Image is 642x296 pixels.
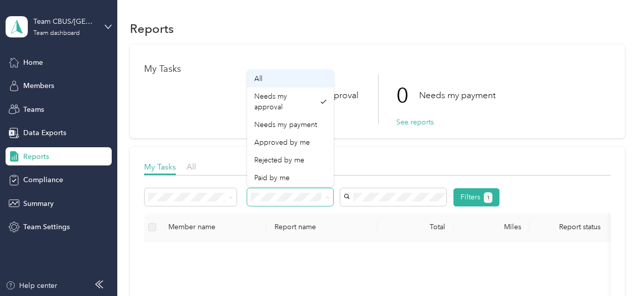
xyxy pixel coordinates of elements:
[585,239,642,296] iframe: Everlance-gr Chat Button Frame
[484,192,492,203] button: 1
[396,74,419,117] p: 0
[144,162,176,172] span: My Tasks
[33,30,80,36] div: Team dashboard
[254,156,304,164] span: Rejected by me
[453,188,499,206] button: Filters1
[386,223,445,231] div: Total
[187,162,196,172] span: All
[254,74,262,83] span: All
[462,223,521,231] div: Miles
[23,57,43,68] span: Home
[130,23,174,34] h1: Reports
[23,104,44,115] span: Teams
[419,89,495,102] p: Needs my payment
[254,174,290,182] span: Paid by me
[254,120,317,129] span: Needs my payment
[23,128,66,138] span: Data Exports
[254,138,310,147] span: Approved by me
[23,80,54,91] span: Members
[23,151,49,162] span: Reports
[254,92,287,111] span: Needs my approval
[23,175,63,185] span: Compliance
[33,16,97,27] div: Team CBUS/[GEOGRAPHIC_DATA]
[160,214,266,241] th: Member name
[266,214,378,241] th: Report name
[6,280,57,291] button: Help center
[168,223,258,231] div: Member name
[537,223,622,231] span: Report status
[487,193,490,202] span: 1
[23,222,70,232] span: Team Settings
[144,64,611,74] h1: My Tasks
[396,117,434,128] button: See reports
[23,198,54,209] span: Summary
